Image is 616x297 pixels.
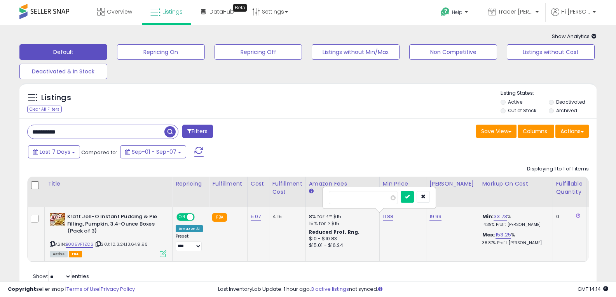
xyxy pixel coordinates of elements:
div: 4.15 [272,213,300,220]
a: 33.73 [494,213,507,221]
small: Amazon Fees. [309,188,314,195]
strong: Copyright [8,285,36,293]
div: % [482,231,547,246]
b: Kraft Jell-O Instant Pudding & Pie Filling, Pumpkin, 3.4-Ounce Boxes (Pack of 3) [67,213,162,237]
a: 19.99 [429,213,442,221]
span: 2025-09-15 14:14 GMT [578,285,608,293]
div: Amazon AI [176,225,203,232]
span: DataHub [209,8,234,16]
label: Out of Stock [508,107,536,114]
span: Trader [PERSON_NAME] [498,8,533,16]
div: Repricing [176,180,206,188]
div: Fulfillment [212,180,244,188]
b: Max: [482,231,496,238]
button: Non Competitive [409,44,497,60]
div: Displaying 1 to 1 of 1 items [527,165,589,173]
div: Clear All Filters [27,106,62,113]
span: Sep-01 - Sep-07 [132,148,176,156]
button: Repricing Off [215,44,302,60]
button: Columns [518,125,554,138]
th: The percentage added to the cost of goods (COGS) that forms the calculator for Min & Max prices. [479,177,553,207]
a: 5.07 [251,213,261,221]
div: Markup on Cost [482,180,550,188]
div: Preset: [176,234,203,251]
span: | SKU: 10.3.24.13.64.9.96 [94,241,148,247]
h5: Listings [41,92,71,103]
div: Title [48,180,169,188]
div: $15.01 - $16.24 [309,242,373,249]
button: Deactivated & In Stock [19,64,107,79]
div: Tooltip anchor [233,4,247,12]
div: Min Price [383,180,423,188]
a: 153.25 [496,231,511,239]
div: seller snap | | [8,286,135,293]
span: FBA [69,251,82,257]
button: Last 7 Days [28,145,80,158]
div: Amazon Fees [309,180,376,188]
a: Help [435,1,476,25]
span: OFF [194,214,206,221]
span: Columns [523,127,547,135]
span: All listings currently available for purchase on Amazon [50,251,68,257]
span: Overview [107,8,132,16]
div: 8% for <= $15 [309,213,373,220]
p: 14.39% Profit [PERSON_NAME] [482,222,547,228]
span: Hi [PERSON_NAME] [561,8,590,16]
a: Hi [PERSON_NAME] [551,8,596,25]
span: Last 7 Days [40,148,70,156]
b: Reduced Prof. Rng. [309,229,360,235]
button: Listings without Cost [507,44,595,60]
label: Archived [556,107,577,114]
p: 38.87% Profit [PERSON_NAME] [482,240,547,246]
span: Help [452,9,462,16]
span: Show: entries [33,273,89,280]
button: Actions [555,125,589,138]
small: FBA [212,213,227,222]
div: % [482,213,547,228]
span: Compared to: [81,149,117,156]
div: 15% for > $15 [309,220,373,227]
a: 11.88 [383,213,394,221]
i: Get Help [440,7,450,17]
button: Save View [476,125,517,138]
div: $10 - $10.83 [309,236,373,242]
div: Fulfillment Cost [272,180,302,196]
button: Repricing On [117,44,205,60]
label: Active [508,99,522,105]
p: Listing States: [501,90,597,97]
a: B005VFTZCS [66,241,93,248]
div: Fulfillable Quantity [556,180,583,196]
button: Filters [182,125,213,138]
button: Default [19,44,107,60]
span: Listings [162,8,183,16]
a: 3 active listings [311,285,349,293]
a: Terms of Use [66,285,99,293]
label: Deactivated [556,99,585,105]
div: Cost [251,180,266,188]
div: Last InventoryLab Update: 1 hour ago, not synced. [218,286,608,293]
button: Listings without Min/Max [312,44,400,60]
button: Sep-01 - Sep-07 [120,145,186,158]
div: [PERSON_NAME] [429,180,476,188]
img: 51Rx1Br8swL._SL40_.jpg [50,213,65,226]
div: ASIN: [50,213,166,256]
span: Show Analytics [552,33,597,40]
span: ON [177,214,187,221]
div: 0 [556,213,580,220]
b: Min: [482,213,494,220]
a: Privacy Policy [101,285,135,293]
